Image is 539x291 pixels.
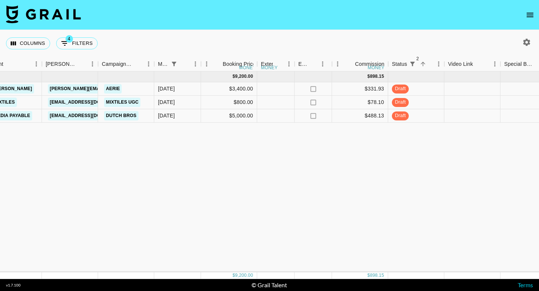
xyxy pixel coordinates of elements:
button: Select columns [6,37,50,49]
button: Show filters [169,59,179,69]
div: © Grail Talent [252,281,287,289]
div: [PERSON_NAME] [46,57,76,71]
span: draft [392,85,409,92]
span: draft [392,99,409,106]
a: Terms [518,281,533,288]
div: $800.00 [201,96,257,109]
button: Show filters [407,59,418,69]
div: Video Link [448,57,473,71]
a: Aerie [104,84,122,94]
div: Campaign (Type) [102,57,133,71]
div: $3,400.00 [201,82,257,96]
button: Menu [190,58,201,70]
div: Video Link [444,57,500,71]
a: Dutch Bros [104,111,138,120]
div: $ [368,73,370,80]
button: Sort [309,59,319,69]
span: 4 [66,35,73,43]
a: Mixtiles UGC [104,98,140,107]
div: 898.15 [370,272,384,279]
div: $ [368,272,370,279]
div: Special Booking Type [504,57,535,71]
div: $78.10 [332,96,388,109]
div: 9,200.00 [235,272,253,279]
div: 9,200.00 [235,73,253,80]
div: Month Due [154,57,201,71]
span: 2 [414,55,421,62]
div: v 1.7.100 [6,283,21,288]
div: Expenses: Remove Commission? [295,57,332,71]
button: Menu [332,58,343,70]
div: $488.13 [332,109,388,123]
div: Booker [42,57,98,71]
span: draft [392,112,409,119]
div: Sep '25 [158,98,175,106]
div: 2 active filters [407,59,418,69]
div: money [368,65,384,70]
button: Sort [76,59,87,69]
div: 898.15 [370,73,384,80]
div: Status [388,57,444,71]
button: Menu [489,58,500,70]
button: Sort [344,59,355,69]
button: Menu [143,58,154,70]
button: Sort [3,59,14,69]
div: $ [232,73,235,80]
button: Sort [273,59,283,69]
div: Sep '25 [158,112,175,119]
div: money [261,65,278,70]
button: Sort [212,59,223,69]
div: Expenses: Remove Commission? [298,57,309,71]
a: [EMAIL_ADDRESS][DOMAIN_NAME] [48,111,132,120]
button: Menu [433,58,444,70]
div: $ [232,272,235,279]
div: Booking Price [223,57,256,71]
div: Campaign (Type) [98,57,154,71]
button: Show filters [56,37,98,49]
div: Month Due [158,57,169,71]
button: Sort [418,59,428,69]
button: Menu [283,58,295,70]
div: Commission [355,57,384,71]
button: Menu [317,58,328,70]
button: Sort [179,59,190,69]
div: $5,000.00 [201,109,257,123]
div: Status [392,57,407,71]
button: Menu [87,58,98,70]
div: money [239,65,256,70]
button: Menu [201,58,212,70]
div: Sep '25 [158,85,175,92]
div: 1 active filter [169,59,179,69]
a: [EMAIL_ADDRESS][DOMAIN_NAME] [48,98,132,107]
button: Sort [133,59,143,69]
div: $331.93 [332,82,388,96]
a: [PERSON_NAME][EMAIL_ADDRESS][PERSON_NAME][DOMAIN_NAME] [48,84,208,94]
button: Menu [31,58,42,70]
img: Grail Talent [6,5,81,23]
button: Sort [473,59,484,69]
button: open drawer [523,7,538,22]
